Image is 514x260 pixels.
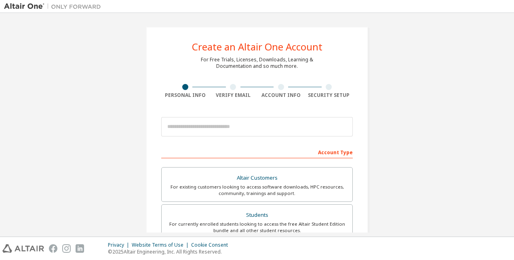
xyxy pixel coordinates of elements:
[4,2,105,10] img: Altair One
[2,244,44,253] img: altair_logo.svg
[166,210,348,221] div: Students
[62,244,71,253] img: instagram.svg
[49,244,57,253] img: facebook.svg
[108,242,132,248] div: Privacy
[161,92,209,99] div: Personal Info
[132,242,191,248] div: Website Terms of Use
[76,244,84,253] img: linkedin.svg
[166,184,348,197] div: For existing customers looking to access software downloads, HPC resources, community, trainings ...
[192,42,322,52] div: Create an Altair One Account
[108,248,233,255] p: © 2025 Altair Engineering, Inc. All Rights Reserved.
[257,92,305,99] div: Account Info
[161,145,353,158] div: Account Type
[201,57,313,69] div: For Free Trials, Licenses, Downloads, Learning & Documentation and so much more.
[191,242,233,248] div: Cookie Consent
[166,221,348,234] div: For currently enrolled students looking to access the free Altair Student Edition bundle and all ...
[209,92,257,99] div: Verify Email
[166,172,348,184] div: Altair Customers
[305,92,353,99] div: Security Setup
